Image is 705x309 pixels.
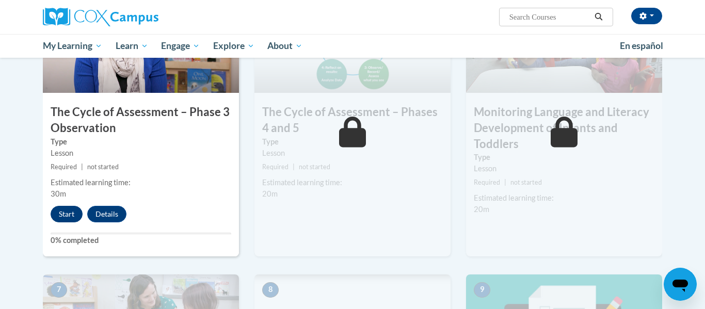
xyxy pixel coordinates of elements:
span: 9 [474,282,490,298]
span: | [293,163,295,171]
a: En español [613,35,670,57]
label: Type [262,136,443,148]
div: Estimated learning time: [51,177,231,188]
button: Details [87,206,126,222]
span: About [267,40,302,52]
span: Required [51,163,77,171]
div: Lesson [474,163,654,174]
div: Estimated learning time: [262,177,443,188]
span: Engage [161,40,200,52]
a: About [261,34,310,58]
span: not started [510,178,542,186]
div: Estimated learning time: [474,192,654,204]
label: Type [51,136,231,148]
a: Engage [154,34,206,58]
span: 7 [51,282,67,298]
iframe: Button to launch messaging window [664,268,697,301]
h3: Monitoring Language and Literacy Development of Infants and Toddlers [466,104,662,152]
a: Cox Campus [43,8,239,26]
span: 8 [262,282,279,298]
span: My Learning [43,40,102,52]
span: Required [474,178,500,186]
span: | [504,178,506,186]
div: Lesson [262,148,443,159]
span: 20m [474,205,489,214]
div: Lesson [51,148,231,159]
span: not started [299,163,330,171]
input: Search Courses [508,11,591,23]
span: not started [87,163,119,171]
button: Start [51,206,83,222]
h3: The Cycle of Assessment – Phase 3 Observation [43,104,239,136]
a: Learn [109,34,155,58]
button: Search [591,11,606,23]
a: My Learning [36,34,109,58]
img: Cox Campus [43,8,158,26]
h3: The Cycle of Assessment – Phases 4 and 5 [254,104,451,136]
label: 0% completed [51,235,231,246]
span: Required [262,163,289,171]
a: Explore [206,34,261,58]
span: Learn [116,40,148,52]
span: 30m [51,189,66,198]
div: Main menu [27,34,678,58]
span: | [81,163,83,171]
label: Type [474,152,654,163]
span: En español [620,40,663,51]
span: 20m [262,189,278,198]
button: Account Settings [631,8,662,24]
span: Explore [213,40,254,52]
